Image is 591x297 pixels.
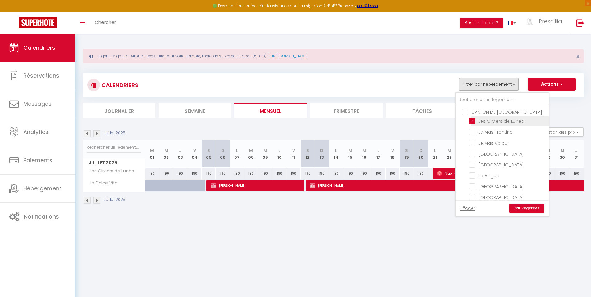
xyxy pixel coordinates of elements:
[386,168,400,179] div: 190
[95,19,116,25] span: Chercher
[391,148,394,153] abbr: V
[320,148,323,153] abbr: D
[292,148,295,153] abbr: V
[528,78,576,91] button: Actions
[193,148,196,153] abbr: V
[459,78,519,91] button: Filtrer par hébergement
[460,205,475,212] a: Effacer
[230,140,244,168] th: 07
[315,168,329,179] div: 190
[159,103,231,118] li: Semaine
[202,168,216,179] div: 190
[90,12,121,34] a: Chercher
[576,53,580,60] span: ×
[386,103,458,118] li: Tâches
[19,17,57,28] img: Super Booking
[400,168,414,179] div: 190
[23,184,61,192] span: Hébergement
[419,148,423,153] abbr: D
[525,18,535,25] img: ...
[537,127,584,137] button: Gestion des prix
[211,180,301,191] span: [PERSON_NAME]
[23,72,59,79] span: Réservations
[236,148,238,153] abbr: L
[569,140,584,168] th: 31
[521,12,570,34] a: ... Prescillia
[104,197,125,203] p: Juillet 2025
[216,168,230,179] div: 190
[207,148,210,153] abbr: S
[221,148,224,153] abbr: D
[400,140,414,168] th: 19
[434,148,436,153] abbr: L
[357,140,371,168] th: 16
[272,168,287,179] div: 190
[310,180,500,191] span: [PERSON_NAME]
[428,140,442,168] th: 21
[244,168,258,179] div: 190
[335,148,337,153] abbr: L
[258,168,272,179] div: 190
[145,140,159,168] th: 01
[286,140,301,168] th: 11
[478,151,524,157] span: [GEOGRAPHIC_DATA]
[576,54,580,60] button: Close
[83,49,584,63] div: Urgent : Migration Airbnb nécessaire pour votre compte, merci de suivre ces étapes (5 min) -
[414,168,428,179] div: 190
[576,19,584,27] img: logout
[187,168,202,179] div: 190
[84,180,119,187] span: La Dolce Vita
[371,168,386,179] div: 190
[478,162,524,168] span: [GEOGRAPHIC_DATA]
[104,130,125,136] p: Juillet 2025
[561,148,564,153] abbr: M
[187,140,202,168] th: 04
[164,148,168,153] abbr: M
[386,140,400,168] th: 18
[159,168,173,179] div: 190
[343,140,357,168] th: 15
[84,168,136,175] span: Les Oliviers de Lunéa
[460,18,503,28] button: Besoin d'aide ?
[179,148,181,153] abbr: J
[343,168,357,179] div: 190
[23,44,55,51] span: Calendriers
[405,148,408,153] abbr: S
[437,167,499,179] span: Nabil Outouil
[150,148,154,153] abbr: M
[310,103,383,118] li: Trimestre
[173,140,188,168] th: 03
[377,148,380,153] abbr: J
[569,168,584,179] div: 190
[263,148,267,153] abbr: M
[83,158,145,167] span: Juillet 2025
[216,140,230,168] th: 06
[23,100,51,108] span: Messages
[348,148,352,153] abbr: M
[555,168,570,179] div: 190
[301,140,315,168] th: 12
[357,168,371,179] div: 190
[509,204,544,213] a: Sauvegarder
[478,140,508,146] span: Le Mas Valou
[555,140,570,168] th: 30
[357,3,378,8] a: >>> ICI <<<<
[249,148,253,153] abbr: M
[244,140,258,168] th: 08
[100,78,138,92] h3: CALENDRIERS
[306,148,309,153] abbr: S
[145,168,159,179] div: 190
[455,92,549,217] div: Filtrer par hébergement
[278,148,281,153] abbr: J
[414,140,428,168] th: 20
[442,140,456,168] th: 22
[272,140,287,168] th: 10
[286,168,301,179] div: 190
[362,148,366,153] abbr: M
[258,140,272,168] th: 09
[83,103,155,118] li: Journalier
[301,168,315,179] div: 190
[23,156,52,164] span: Paiements
[230,168,244,179] div: 190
